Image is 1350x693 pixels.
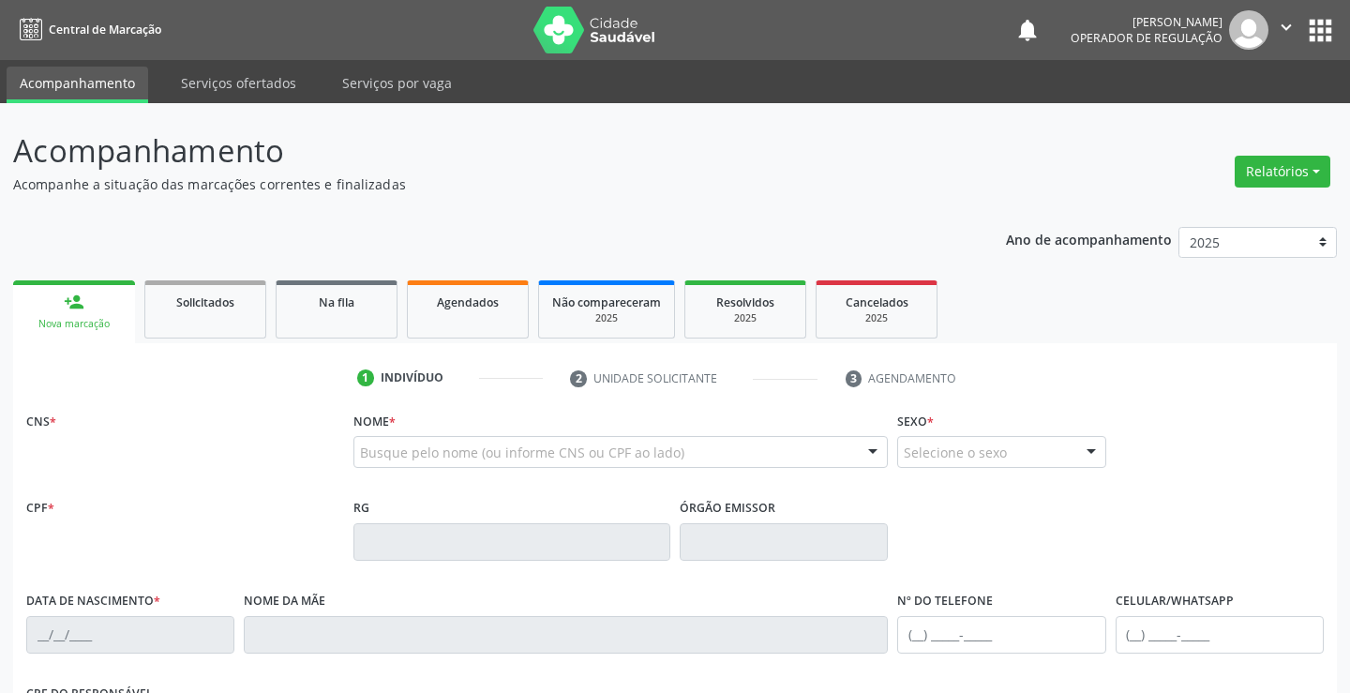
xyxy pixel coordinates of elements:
div: Indivíduo [381,369,443,386]
label: Data de nascimento [26,587,160,616]
button: Relatórios [1235,156,1330,188]
img: img [1229,10,1268,50]
p: Acompanhamento [13,128,939,174]
span: Agendados [437,294,499,310]
a: Acompanhamento [7,67,148,103]
span: Resolvidos [716,294,774,310]
div: Nova marcação [26,317,122,331]
div: 2025 [552,311,661,325]
div: [PERSON_NAME] [1071,14,1222,30]
span: Operador de regulação [1071,30,1222,46]
div: 2025 [698,311,792,325]
label: Nome [353,407,396,436]
button: apps [1304,14,1337,47]
div: 1 [357,369,374,386]
label: Celular/WhatsApp [1116,587,1234,616]
span: Solicitados [176,294,234,310]
label: Sexo [897,407,934,436]
button:  [1268,10,1304,50]
button: notifications [1014,17,1041,43]
span: Não compareceram [552,294,661,310]
input: (__) _____-_____ [1116,616,1324,654]
label: Órgão emissor [680,494,775,523]
input: (__) _____-_____ [897,616,1105,654]
label: CPF [26,494,54,523]
p: Ano de acompanhamento [1006,227,1172,250]
span: Busque pelo nome (ou informe CNS ou CPF ao lado) [360,443,684,462]
span: Cancelados [846,294,908,310]
p: Acompanhe a situação das marcações correntes e finalizadas [13,174,939,194]
span: Central de Marcação [49,22,161,38]
label: CNS [26,407,56,436]
label: RG [353,494,369,523]
div: 2025 [830,311,923,325]
i:  [1276,17,1297,38]
label: Nº do Telefone [897,587,993,616]
span: Na fila [319,294,354,310]
span: Selecione o sexo [904,443,1007,462]
a: Central de Marcação [13,14,161,45]
label: Nome da mãe [244,587,325,616]
a: Serviços ofertados [168,67,309,99]
div: person_add [64,292,84,312]
a: Serviços por vaga [329,67,465,99]
input: __/__/____ [26,616,234,654]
